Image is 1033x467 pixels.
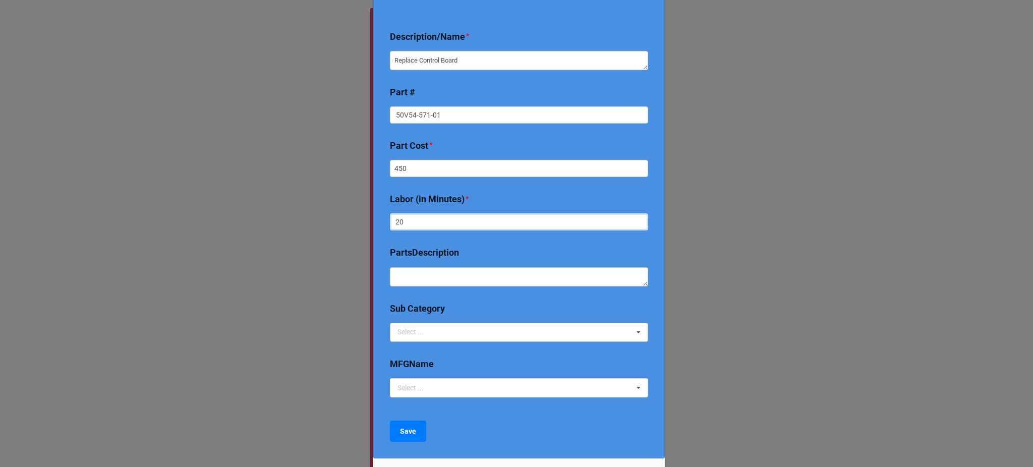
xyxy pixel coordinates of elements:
button: Save [390,421,426,442]
label: Description/Name [390,30,465,44]
label: Sub Category [390,302,445,316]
label: Labor (in Minutes) [390,192,465,206]
textarea: Replace Control Board [390,51,648,70]
div: Select ... [395,382,438,394]
label: MFGName [390,357,434,371]
label: Part # [390,85,415,99]
label: Part Cost [390,139,428,153]
div: Select ... [395,326,438,338]
label: PartsDescription [390,246,459,260]
b: Save [400,426,416,437]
